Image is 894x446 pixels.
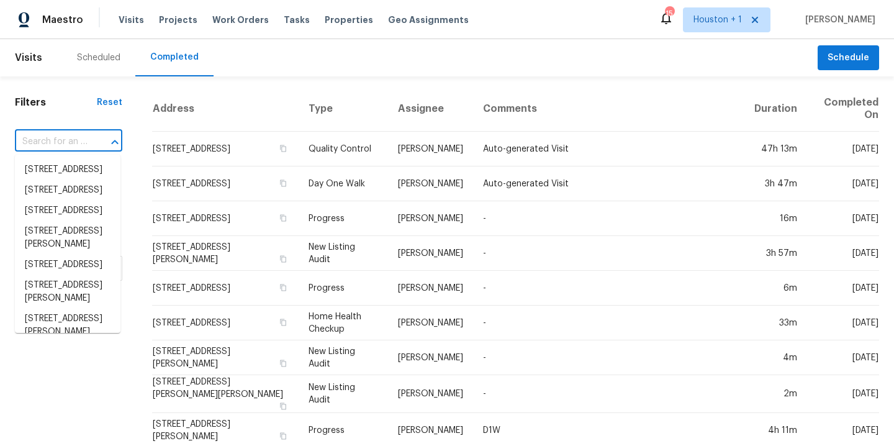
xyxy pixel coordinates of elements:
[807,86,879,132] th: Completed On
[744,271,807,306] td: 6m
[152,340,299,375] td: [STREET_ADDRESS][PERSON_NAME]
[278,358,289,369] button: Copy Address
[388,201,473,236] td: [PERSON_NAME]
[152,306,299,340] td: [STREET_ADDRESS]
[800,14,875,26] span: [PERSON_NAME]
[15,160,120,180] li: [STREET_ADDRESS]
[807,340,879,375] td: [DATE]
[325,14,373,26] span: Properties
[278,317,289,328] button: Copy Address
[473,375,744,413] td: -
[388,132,473,166] td: [PERSON_NAME]
[807,132,879,166] td: [DATE]
[299,340,387,375] td: New Listing Audit
[15,201,120,221] li: [STREET_ADDRESS]
[299,166,387,201] td: Day One Walk
[278,178,289,189] button: Copy Address
[15,221,120,255] li: [STREET_ADDRESS][PERSON_NAME]
[152,166,299,201] td: [STREET_ADDRESS]
[744,306,807,340] td: 33m
[15,275,120,309] li: [STREET_ADDRESS][PERSON_NAME]
[15,44,42,71] span: Visits
[97,96,122,109] div: Reset
[299,86,387,132] th: Type
[15,132,88,152] input: Search for an address...
[473,340,744,375] td: -
[818,45,879,71] button: Schedule
[388,340,473,375] td: [PERSON_NAME]
[152,201,299,236] td: [STREET_ADDRESS]
[744,132,807,166] td: 47h 13m
[807,306,879,340] td: [DATE]
[473,271,744,306] td: -
[150,51,199,63] div: Completed
[744,86,807,132] th: Duration
[299,375,387,413] td: New Listing Audit
[152,271,299,306] td: [STREET_ADDRESS]
[278,401,289,412] button: Copy Address
[278,430,289,442] button: Copy Address
[388,306,473,340] td: [PERSON_NAME]
[473,306,744,340] td: -
[152,236,299,271] td: [STREET_ADDRESS][PERSON_NAME]
[473,236,744,271] td: -
[15,180,120,201] li: [STREET_ADDRESS]
[807,236,879,271] td: [DATE]
[744,166,807,201] td: 3h 47m
[473,166,744,201] td: Auto-generated Visit
[473,201,744,236] td: -
[299,236,387,271] td: New Listing Audit
[744,340,807,375] td: 4m
[744,236,807,271] td: 3h 57m
[278,253,289,265] button: Copy Address
[106,134,124,151] button: Close
[15,255,120,275] li: [STREET_ADDRESS]
[152,132,299,166] td: [STREET_ADDRESS]
[388,271,473,306] td: [PERSON_NAME]
[299,201,387,236] td: Progress
[473,132,744,166] td: Auto-generated Visit
[42,14,83,26] span: Maestro
[828,50,869,66] span: Schedule
[807,166,879,201] td: [DATE]
[299,271,387,306] td: Progress
[159,14,197,26] span: Projects
[119,14,144,26] span: Visits
[278,143,289,154] button: Copy Address
[473,86,744,132] th: Comments
[665,7,674,20] div: 15
[212,14,269,26] span: Work Orders
[388,236,473,271] td: [PERSON_NAME]
[744,375,807,413] td: 2m
[278,282,289,293] button: Copy Address
[807,375,879,413] td: [DATE]
[807,201,879,236] td: [DATE]
[388,86,473,132] th: Assignee
[388,375,473,413] td: [PERSON_NAME]
[388,14,469,26] span: Geo Assignments
[388,166,473,201] td: [PERSON_NAME]
[152,86,299,132] th: Address
[278,212,289,224] button: Copy Address
[284,16,310,24] span: Tasks
[299,306,387,340] td: Home Health Checkup
[299,132,387,166] td: Quality Control
[744,201,807,236] td: 16m
[693,14,742,26] span: Houston + 1
[152,375,299,413] td: [STREET_ADDRESS][PERSON_NAME][PERSON_NAME]
[807,271,879,306] td: [DATE]
[15,96,97,109] h1: Filters
[15,309,120,342] li: [STREET_ADDRESS][PERSON_NAME]
[77,52,120,64] div: Scheduled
